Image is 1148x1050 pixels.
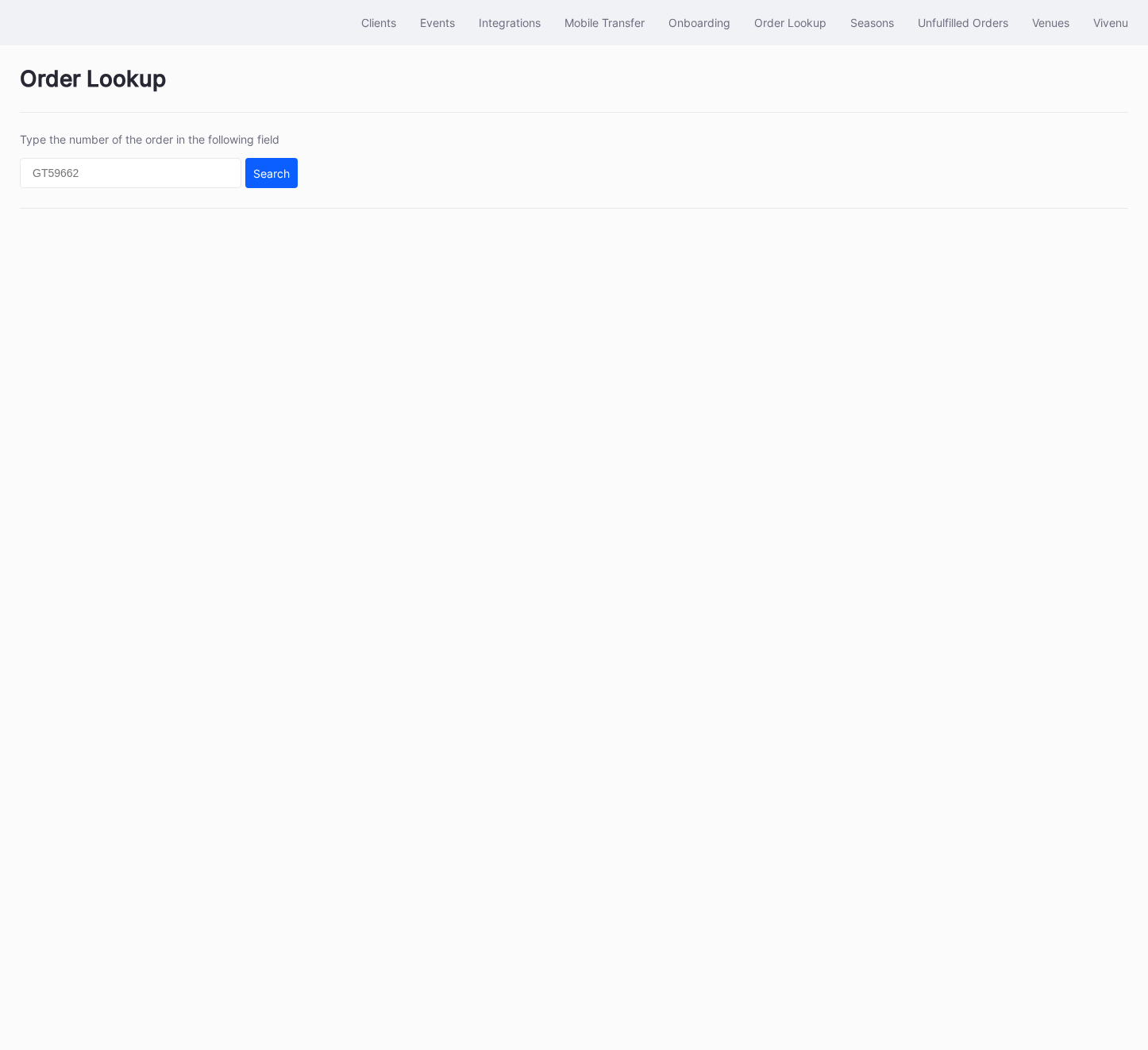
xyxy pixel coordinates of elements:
[1093,16,1128,29] div: Vivenu
[838,8,906,37] button: Seasons
[742,8,838,37] button: Order Lookup
[20,133,298,146] div: Type the number of the order in the following field
[553,8,657,37] button: Mobile Transfer
[467,8,553,37] button: Integrations
[754,16,826,29] div: Order Lookup
[918,16,1008,29] div: Unfulfilled Orders
[361,16,396,29] div: Clients
[420,16,455,29] div: Events
[657,8,742,37] button: Onboarding
[253,167,290,180] div: Search
[20,158,241,188] input: GT59662
[1081,8,1140,37] button: Vivenu
[1032,16,1069,29] div: Venues
[564,16,645,29] div: Mobile Transfer
[906,8,1020,37] button: Unfulfilled Orders
[1020,8,1081,37] button: Venues
[245,158,298,188] button: Search
[20,65,1128,113] div: Order Lookup
[668,16,730,29] div: Onboarding
[408,8,467,37] button: Events
[349,8,408,37] button: Clients
[850,16,894,29] div: Seasons
[479,16,541,29] div: Integrations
